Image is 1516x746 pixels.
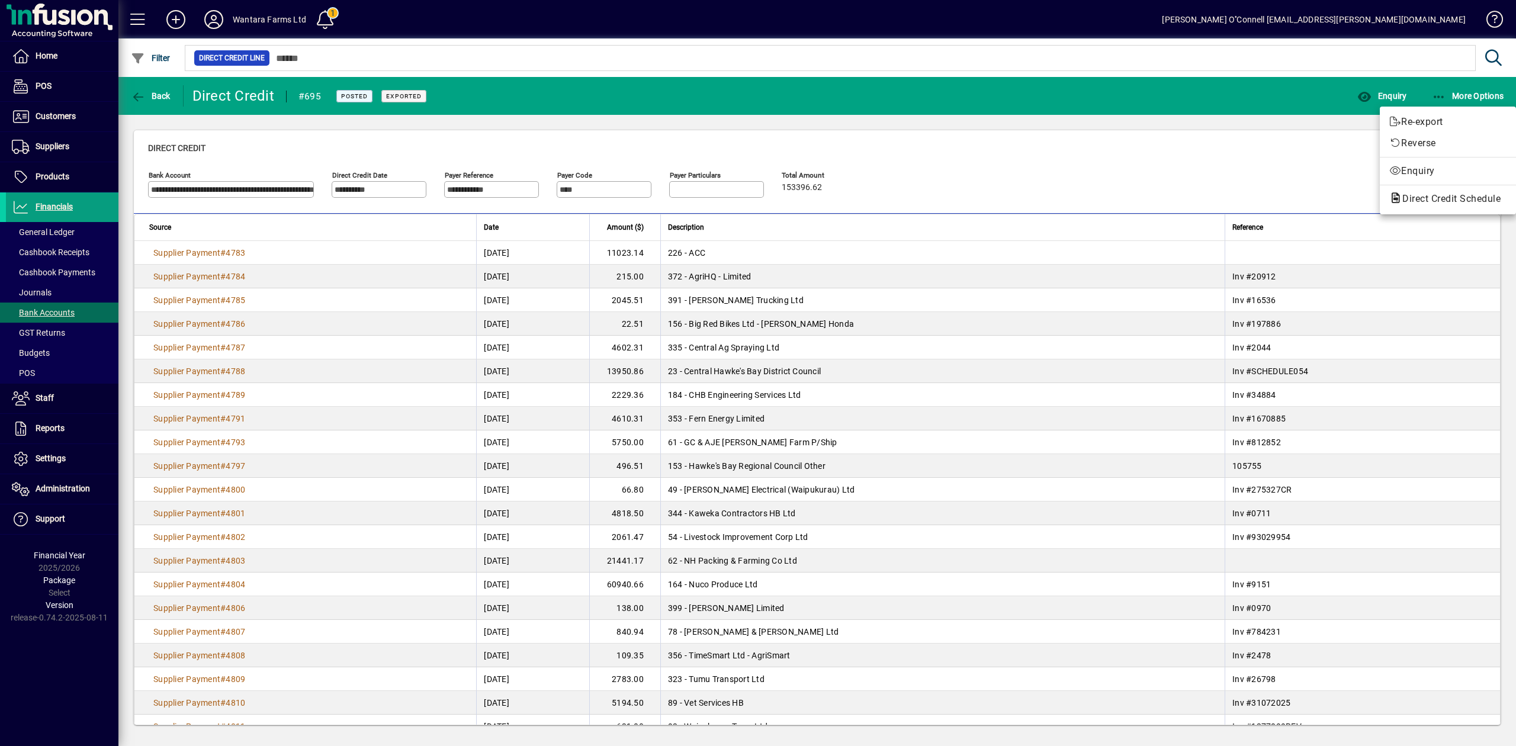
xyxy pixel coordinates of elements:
[1389,193,1507,204] span: Direct Credit Schedule
[1380,111,1516,133] button: Re-export
[1389,164,1507,178] span: Enquiry
[1389,136,1507,150] span: Reverse
[1380,133,1516,154] button: Reverse
[1389,115,1507,129] span: Re-export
